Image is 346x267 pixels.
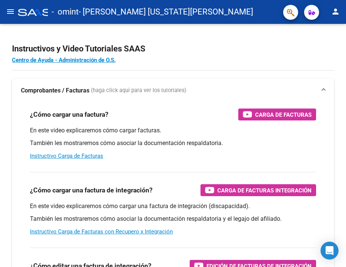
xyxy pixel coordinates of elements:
h3: ¿Cómo cargar una factura? [30,109,108,120]
a: Instructivo Carga de Facturas con Recupero x Integración [30,228,173,235]
span: Carga de Facturas [255,110,312,119]
span: - [PERSON_NAME] [US_STATE][PERSON_NAME] [79,4,253,20]
a: Instructivo Carga de Facturas [30,153,103,159]
mat-icon: menu [6,7,15,16]
button: Carga de Facturas [238,109,316,120]
p: En este video explicaremos cómo cargar facturas. [30,126,316,135]
h2: Instructivos y Video Tutoriales SAAS [12,42,334,56]
span: (haga click aquí para ver los tutoriales) [91,87,186,95]
span: Carga de Facturas Integración [217,186,312,195]
div: Open Intercom Messenger [321,242,339,260]
a: Centro de Ayuda - Administración de O.S. [12,57,116,63]
h3: ¿Cómo cargar una factura de integración? [30,185,153,195]
p: En este video explicaremos cómo cargar una factura de integración (discapacidad). [30,202,316,210]
button: Carga de Facturas Integración [200,184,316,196]
mat-expansion-panel-header: Comprobantes / Facturas (haga click aquí para ver los tutoriales) [12,79,334,103]
p: También les mostraremos cómo asociar la documentación respaldatoria. [30,139,316,147]
span: - omint [52,4,79,20]
mat-icon: person [331,7,340,16]
p: También les mostraremos cómo asociar la documentación respaldatoria y el legajo del afiliado. [30,215,316,223]
strong: Comprobantes / Facturas [21,87,89,95]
